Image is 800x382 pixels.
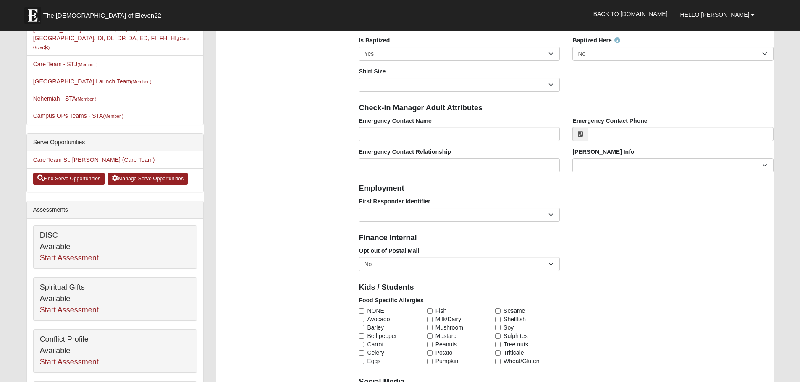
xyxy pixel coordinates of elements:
div: Spiritual Gifts Available [34,278,197,320]
a: The [DEMOGRAPHIC_DATA] of Eleven22 [20,3,188,24]
input: Eggs [359,359,364,364]
h4: Kids / Students [359,283,774,292]
input: Triticale [495,350,501,356]
h4: Employment [359,184,774,193]
span: Avocado [367,315,390,323]
input: Avocado [359,317,364,322]
img: Eleven22 logo [24,7,41,24]
a: Nehemiah - STA(Member ) [33,95,97,102]
div: Serve Opportunities [27,134,203,151]
input: Celery [359,350,364,356]
span: Tree nuts [504,340,528,348]
span: Sulphites [504,332,528,340]
span: Bell pepper [367,332,397,340]
input: Milk/Dairy [427,317,433,322]
span: Celery [367,348,384,357]
a: Hello [PERSON_NAME] [674,4,761,25]
div: Assessments [27,201,203,219]
span: Pumpkin [435,357,458,365]
label: Opt out of Postal Mail [359,247,419,255]
span: Soy [504,323,514,332]
input: Tree nuts [495,342,501,347]
span: Fish [435,307,446,315]
h4: Check-in Manager Adult Attributes [359,104,774,113]
span: Triticale [504,348,524,357]
small: (Member ) [103,114,123,119]
a: Manage Serve Opportunities [108,173,188,185]
span: Wheat/Gluten [504,357,540,365]
a: [PERSON_NAME] 1:1 - AN, AB, AA, BF, [GEOGRAPHIC_DATA], DI, DL, DP, DA, ED, FI, FH, HI,(Care Giver) [33,26,189,50]
a: Find Serve Opportunities [33,173,105,185]
a: Care Team St. [PERSON_NAME] (Care Team) [33,156,155,163]
small: (Member ) [76,96,96,101]
input: NONE [359,308,364,314]
div: DISC Available [34,226,197,268]
small: (Member ) [77,62,97,67]
a: Start Assessment [40,358,99,366]
label: Emergency Contact Name [359,117,432,125]
span: Mushroom [435,323,463,332]
span: Carrot [367,340,383,348]
input: Carrot [359,342,364,347]
a: Care Team - STJ(Member ) [33,61,98,68]
input: Bell pepper [359,333,364,339]
input: Soy [495,325,501,330]
a: [GEOGRAPHIC_DATA] Launch Team(Member ) [33,78,152,85]
input: Wheat/Gluten [495,359,501,364]
span: Potato [435,348,452,357]
input: Barley [359,325,364,330]
label: [PERSON_NAME] Info [572,148,634,156]
span: Mustard [435,332,457,340]
label: Emergency Contact Phone [572,117,647,125]
input: Potato [427,350,433,356]
label: Food Specific Allergies [359,296,423,304]
input: Sesame [495,308,501,314]
input: Shellfish [495,317,501,322]
a: Start Assessment [40,306,99,314]
h4: Finance Internal [359,234,774,243]
input: Fish [427,308,433,314]
a: Start Assessment [40,254,99,262]
label: First Responder Identifier [359,197,430,205]
span: Shellfish [504,315,526,323]
input: Peanuts [427,342,433,347]
label: Is Baptized [359,36,390,44]
input: Pumpkin [427,359,433,364]
span: Milk/Dairy [435,315,461,323]
span: Hello [PERSON_NAME] [680,11,750,18]
span: Eggs [367,357,380,365]
input: Mushroom [427,325,433,330]
label: Emergency Contact Relationship [359,148,451,156]
label: Shirt Size [359,67,386,75]
span: NONE [367,307,384,315]
div: Conflict Profile Available [34,330,197,372]
a: Back to [DOMAIN_NAME] [587,3,674,24]
input: Mustard [427,333,433,339]
span: Barley [367,323,384,332]
span: Peanuts [435,340,457,348]
label: Baptized Here [572,36,620,44]
span: The [DEMOGRAPHIC_DATA] of Eleven22 [43,11,161,20]
span: Sesame [504,307,525,315]
small: (Member ) [131,79,151,84]
input: Sulphites [495,333,501,339]
a: Campus OPs Teams - STA(Member ) [33,112,123,119]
